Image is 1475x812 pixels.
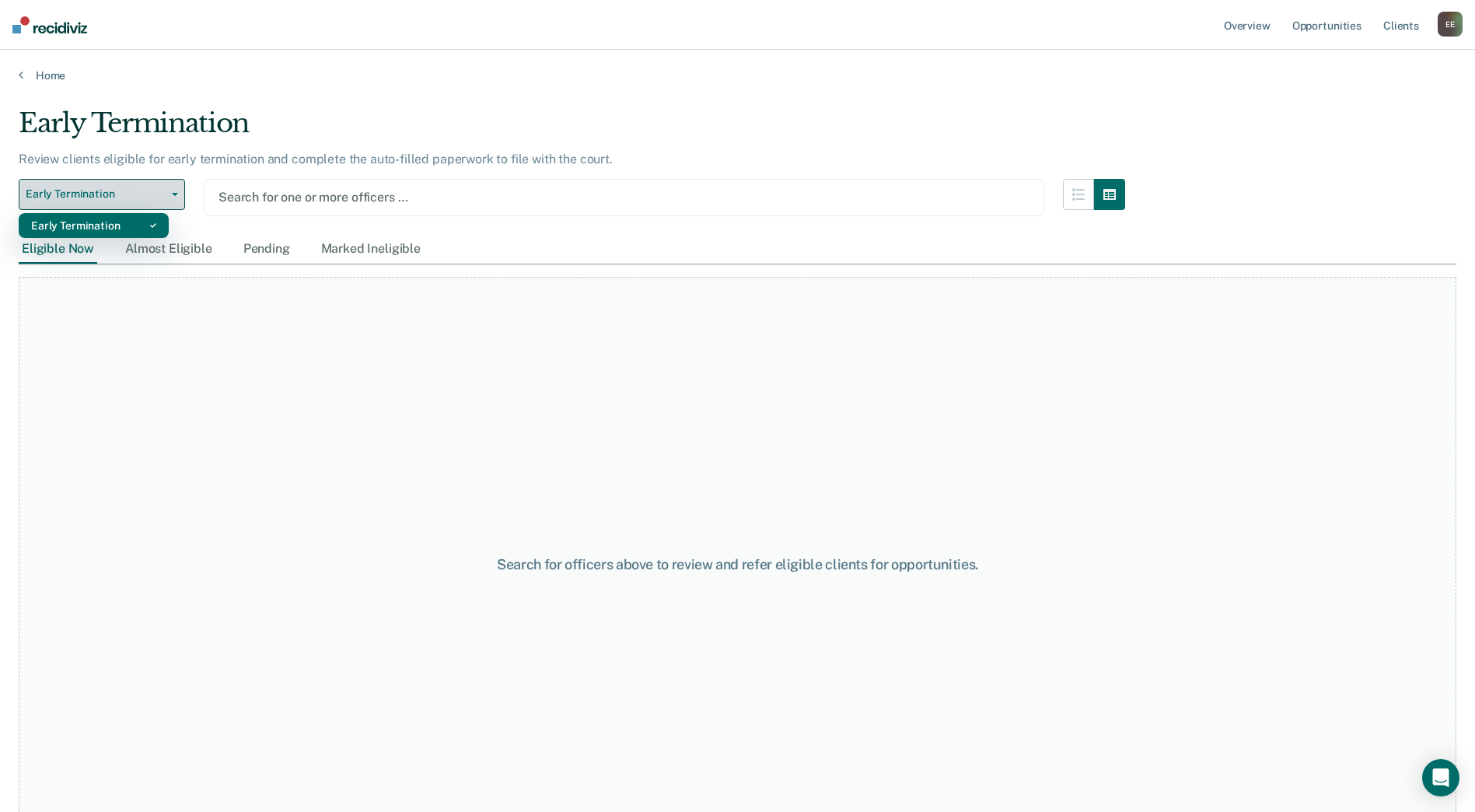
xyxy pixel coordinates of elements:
img: Recidiviz [12,16,87,33]
div: Eligible Now [19,235,97,264]
a: Home [19,68,1456,82]
div: E E [1438,12,1463,37]
div: Open Intercom Messenger [1422,759,1459,796]
button: EE [1438,12,1463,37]
span: Early Termination [26,187,166,201]
button: Early Termination [19,179,185,210]
div: Early Termination [19,107,1125,152]
p: Review clients eligible for early termination and complete the auto-filled paperwork to file with... [19,152,613,166]
div: Early Termination [31,213,156,238]
div: Search for officers above to review and refer eligible clients for opportunities. [379,556,1097,573]
div: Pending [240,235,293,264]
div: Marked Ineligible [318,235,424,264]
div: Almost Eligible [122,235,215,264]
